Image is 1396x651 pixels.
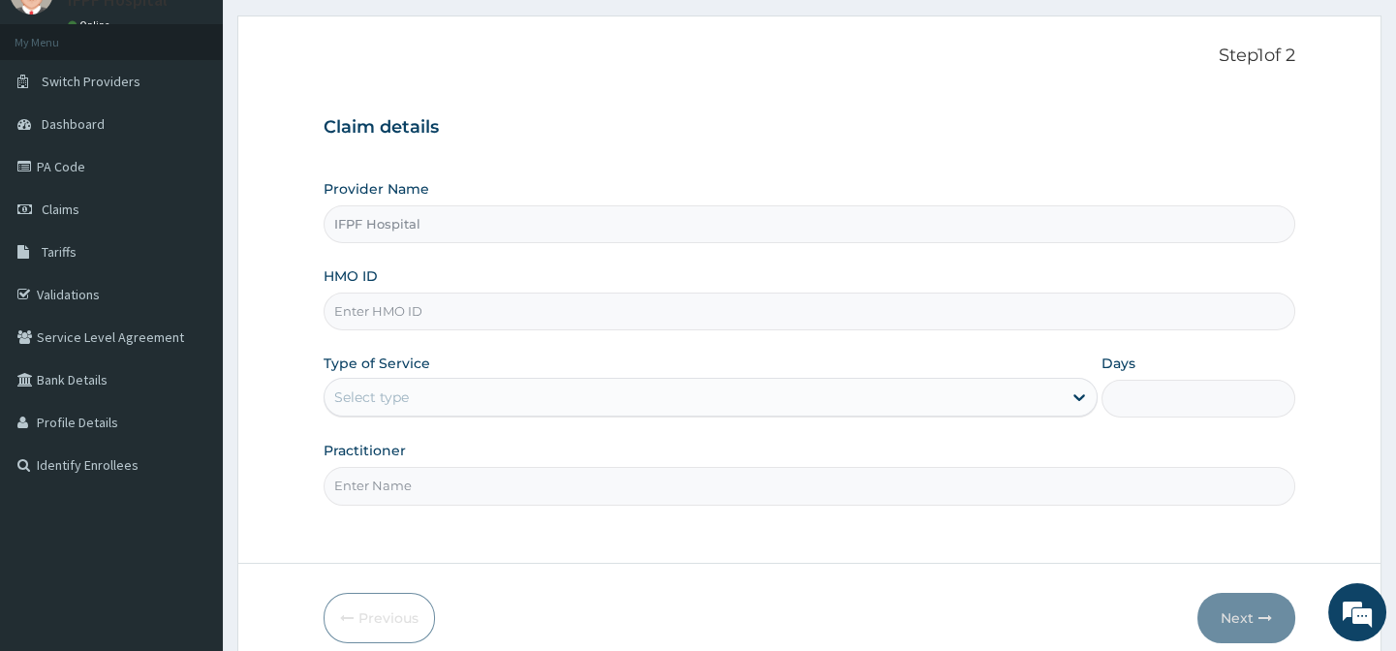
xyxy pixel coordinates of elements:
[42,115,105,133] span: Dashboard
[324,179,429,199] label: Provider Name
[324,117,1294,139] h3: Claim details
[324,293,1294,330] input: Enter HMO ID
[42,73,140,90] span: Switch Providers
[334,387,409,407] div: Select type
[324,593,435,643] button: Previous
[324,46,1294,67] p: Step 1 of 2
[68,18,114,32] a: Online
[42,243,77,261] span: Tariffs
[1101,354,1135,373] label: Days
[324,441,406,460] label: Practitioner
[324,354,430,373] label: Type of Service
[324,467,1294,505] input: Enter Name
[42,201,79,218] span: Claims
[324,266,378,286] label: HMO ID
[1197,593,1295,643] button: Next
